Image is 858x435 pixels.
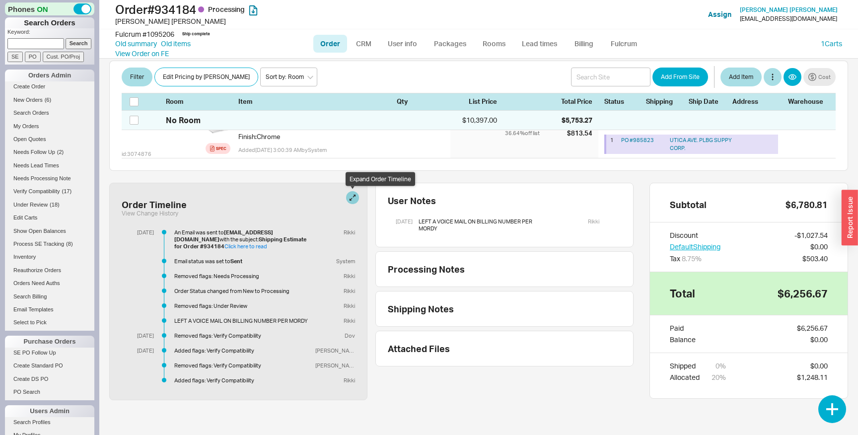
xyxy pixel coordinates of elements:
div: $6,256.67 [778,288,828,299]
div: System [332,258,355,265]
a: My Orders [5,121,94,132]
input: Search [66,38,92,49]
div: $0.00 [810,361,828,371]
a: Billing [567,35,601,53]
span: Verify Compatibility [13,188,60,194]
div: Ship Date [689,97,726,106]
div: No Room [166,114,201,125]
a: Needs Processing Note [5,173,94,184]
div: Rikki [340,377,355,384]
div: Phones [5,2,94,15]
div: $5,753.27 [562,115,592,125]
div: $813.54 [567,129,592,138]
a: Verify Compatibility(17) [5,186,94,197]
div: Tax [670,254,720,264]
button: Filter [122,67,152,86]
div: Allocated [670,372,700,382]
a: Search Billing [5,291,94,302]
div: Rikki [340,317,355,324]
div: $0.00 [810,335,828,345]
div: Removed flags: Under Review [174,302,311,309]
div: Shipping [646,97,683,106]
div: Paid [670,323,696,333]
p: Keyword: [7,28,94,38]
span: ON [37,4,48,14]
div: Rikki [340,229,355,236]
a: Click here to read [224,243,267,250]
a: Create Standard PO [5,361,94,371]
div: Finish : Chrome [238,132,389,141]
a: Email Templates [5,304,94,315]
div: Attached Files [388,343,450,354]
a: Process SE Tracking(8) [5,239,94,249]
div: Users Admin [5,405,94,417]
a: Spec [206,143,230,154]
button: DefaultShipping [670,242,720,252]
a: User info [380,35,425,53]
div: [PERSON_NAME] [311,362,355,369]
button: Edit Pricing by [PERSON_NAME] [154,67,258,86]
div: Rikki [340,273,355,280]
div: Removed flags: Verify Compatibility [174,362,311,369]
span: ( 6 ) [45,97,51,103]
div: An Email was sent to with the subject: [174,229,311,250]
div: $503.40 [802,254,828,264]
span: Needs Processing Note [13,175,71,181]
a: CRM [349,35,378,53]
div: [EMAIL_ADDRESS][DOMAIN_NAME] [740,15,837,22]
span: Add From Site [661,71,700,82]
div: Purchase Orders [5,336,94,348]
a: Show Open Balances [5,226,94,236]
h1: Search Orders [5,17,94,28]
div: Added flags: Verify Compatibility [174,377,311,384]
b: [EMAIL_ADDRESS][DOMAIN_NAME] [174,229,273,243]
span: id: 3074876 [122,150,151,158]
div: $6,256.67 [797,323,828,333]
div: Orders Admin [5,70,94,81]
div: Total [670,288,695,299]
a: Packages [427,35,473,53]
div: Shipped [670,361,700,371]
a: View Order on FE [115,49,169,58]
a: Order [313,35,347,53]
div: [DATE] [396,215,413,235]
span: ( 2 ) [57,149,64,155]
div: $10,397.00 [450,115,497,125]
a: Needs Follow Up(2) [5,147,94,157]
span: Add Item [729,71,753,82]
div: Order Timeline [122,199,187,210]
input: SE [7,52,23,62]
div: [DATE] [129,229,154,236]
button: Add Item [720,67,762,86]
div: [DATE] [129,332,154,339]
div: $0.00 [810,242,828,252]
a: Search Orders [5,108,94,118]
div: [DATE] [129,347,154,354]
input: Cust. PO/Proj [43,52,84,62]
a: 1Carts [821,39,842,48]
a: Select to Pick [5,317,94,328]
div: Subtotal [670,199,707,210]
div: User Notes [388,195,629,206]
div: - $1,027.54 [794,230,828,240]
div: Order Status changed from New to Processing [174,288,311,294]
a: Lead times [514,35,565,53]
button: Add From Site [652,67,708,86]
a: SE PO Follow Up [5,348,94,358]
input: Search Site [571,67,650,86]
input: PO [25,52,41,62]
div: Discount [670,230,720,240]
a: Search Profiles [5,417,94,428]
div: Warehouse [788,97,828,106]
a: Create Order [5,81,94,92]
div: Processing Notes [388,264,621,275]
div: [PERSON_NAME] [PERSON_NAME] [115,16,431,26]
a: Old items [161,39,191,49]
div: Rikki [340,288,355,294]
span: UTICA AVE. PLBG SUPPY CORP. [670,137,732,151]
a: Fulcrum [603,35,644,53]
button: Cost [803,68,836,85]
b: Sent [230,258,242,265]
a: Rooms [475,35,512,53]
span: Under Review [13,202,48,208]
